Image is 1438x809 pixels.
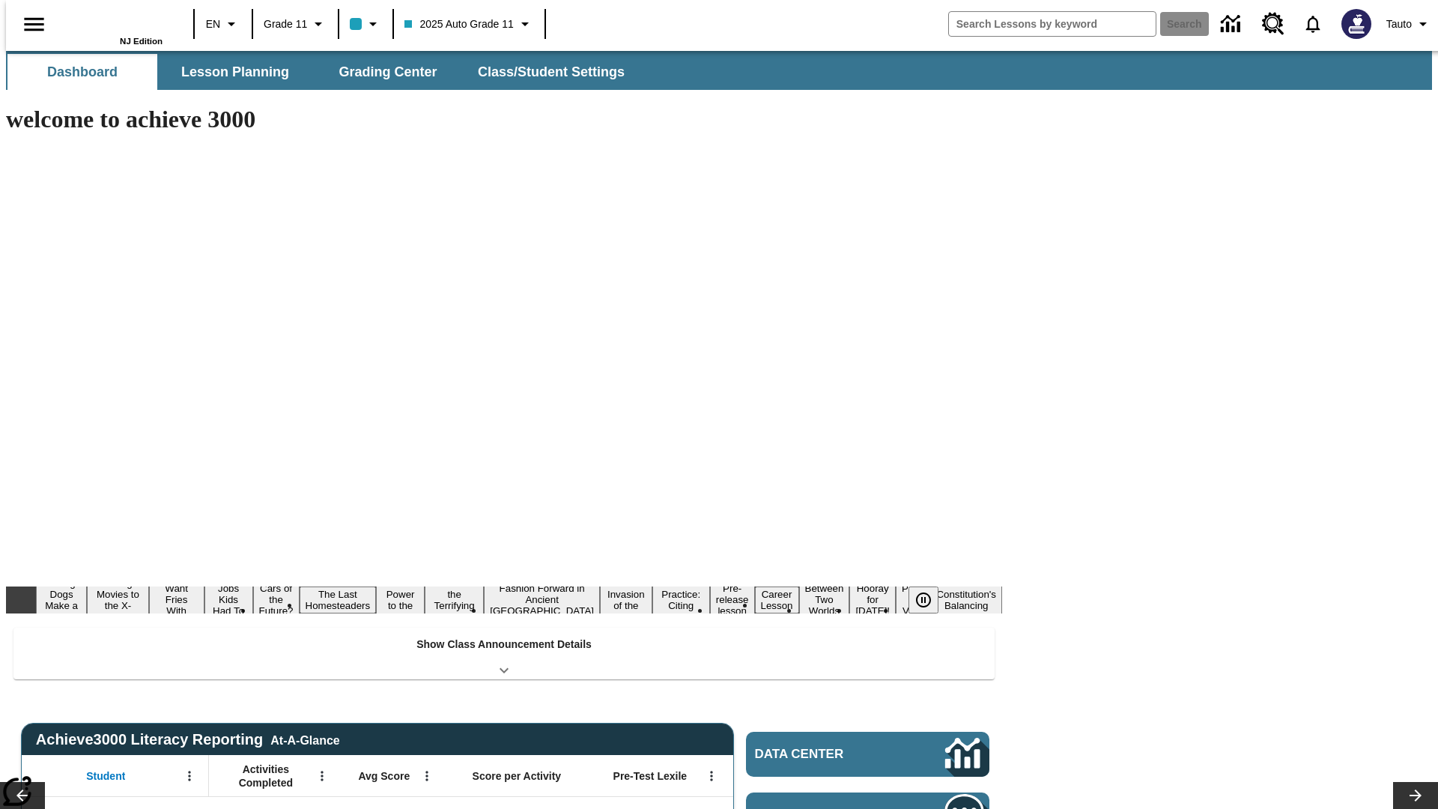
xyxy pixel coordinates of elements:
div: Show Class Announcement Details [13,628,995,679]
a: Home [65,7,163,37]
button: Open Menu [311,765,333,787]
span: Student [86,769,125,783]
button: Slide 17 The Constitution's Balancing Act [930,575,1002,625]
button: Slide 9 Fashion Forward in Ancient Rome [484,581,600,619]
button: Open side menu [12,2,56,46]
button: Class: 2025 Auto Grade 11, Select your class [398,10,539,37]
button: Slide 1 Diving Dogs Make a Splash [36,575,87,625]
button: Slide 3 Do You Want Fries With That? [149,569,204,630]
p: Show Class Announcement Details [416,637,592,652]
span: Activities Completed [216,763,315,790]
span: Pre-Test Lexile [613,769,688,783]
button: Slide 4 Dirty Jobs Kids Had To Do [204,569,253,630]
button: Pause [908,587,938,613]
button: Dashboard [7,54,157,90]
button: Slide 14 Between Two Worlds [799,581,850,619]
button: Slide 7 Solar Power to the People [376,575,425,625]
span: NJ Edition [120,37,163,46]
span: Data Center [755,747,895,762]
button: Slide 11 Mixed Practice: Citing Evidence [652,575,710,625]
span: 2025 Auto Grade 11 [404,16,513,32]
h1: welcome to achieve 3000 [6,106,1002,133]
button: Open Menu [178,765,201,787]
button: Slide 6 The Last Homesteaders [300,587,377,613]
button: Class color is light blue. Change class color [344,10,388,37]
div: At-A-Glance [270,731,339,748]
span: EN [206,16,220,32]
button: Slide 8 Attack of the Terrifying Tomatoes [425,575,484,625]
button: Slide 5 Cars of the Future? [253,581,300,619]
button: Language: EN, Select a language [199,10,247,37]
span: Achieve3000 Literacy Reporting [36,731,340,748]
button: Profile/Settings [1380,10,1438,37]
div: Pause [908,587,953,613]
input: search field [949,12,1156,36]
button: Open Menu [416,765,438,787]
span: Avg Score [358,769,410,783]
button: Slide 10 The Invasion of the Free CD [600,575,652,625]
a: Data Center [1212,4,1253,45]
button: Lesson carousel, Next [1393,782,1438,809]
span: Tauto [1386,16,1412,32]
div: SubNavbar [6,51,1432,90]
a: Data Center [746,732,989,777]
button: Grade: Grade 11, Select a grade [258,10,333,37]
span: Score per Activity [473,769,562,783]
button: Slide 2 Taking Movies to the X-Dimension [87,575,149,625]
button: Lesson Planning [160,54,310,90]
span: Grade 11 [264,16,307,32]
div: SubNavbar [6,54,638,90]
img: Avatar [1341,9,1371,39]
button: Slide 13 Career Lesson [755,587,799,613]
button: Slide 16 Point of View [896,581,930,619]
button: Open Menu [700,765,723,787]
button: Select a new avatar [1332,4,1380,43]
div: Home [65,5,163,46]
a: Notifications [1293,4,1332,43]
button: Class/Student Settings [466,54,637,90]
button: Slide 15 Hooray for Constitution Day! [849,581,896,619]
button: Slide 12 Pre-release lesson [710,581,755,619]
button: Grading Center [313,54,463,90]
a: Resource Center, Will open in new tab [1253,4,1293,44]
